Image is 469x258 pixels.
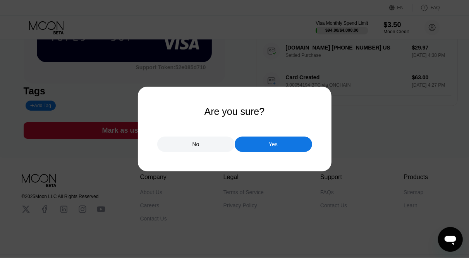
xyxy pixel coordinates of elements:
[269,141,278,148] div: Yes
[192,141,199,148] div: No
[235,137,312,152] div: Yes
[157,137,235,152] div: No
[204,106,265,117] div: Are you sure?
[438,227,463,252] iframe: Button to launch messaging window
